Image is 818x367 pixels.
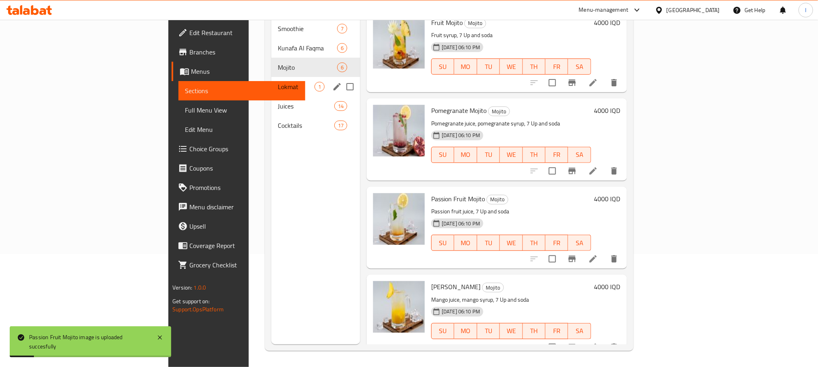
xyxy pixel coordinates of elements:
button: SU [431,235,454,251]
span: TH [526,237,542,249]
div: Smoothie [278,24,337,33]
button: TU [477,58,500,75]
h6: 4000 IQD [594,193,621,204]
a: Edit menu item [588,254,598,264]
button: WE [500,323,522,339]
span: Menu disclaimer [189,202,298,212]
button: edit [331,81,343,93]
button: FR [545,58,568,75]
a: Edit Restaurant [172,23,305,42]
button: WE [500,58,522,75]
span: Mojito [482,283,503,292]
span: Grocery Checklist [189,260,298,270]
span: 1.0.0 [194,282,206,293]
span: TU [480,149,497,161]
span: Kunafa Al Faqma [278,43,337,53]
div: Mojito6 [271,58,360,77]
span: FR [549,325,565,337]
button: TU [477,235,500,251]
img: Fruit Mojito [373,17,425,69]
button: TH [523,235,545,251]
button: MO [454,235,477,251]
button: TU [477,323,500,339]
button: SA [568,147,591,163]
button: delete [604,338,624,357]
div: items [315,82,325,92]
button: FR [545,235,568,251]
p: Passion fruit juice, 7 Up and soda [431,206,591,217]
span: TH [526,61,542,73]
button: Branch-specific-item [562,338,582,357]
p: Fruit syrup, 7 Up and soda [431,30,591,40]
span: [DATE] 06:10 PM [438,131,483,139]
span: TH [526,149,542,161]
span: 17 [335,122,347,129]
a: Upsell [172,217,305,236]
span: Mojito [278,63,337,72]
span: Fruit Mojito [431,17,463,29]
a: Menu disclaimer [172,197,305,217]
span: WE [503,237,519,249]
div: Mojito [488,106,510,116]
button: Branch-specific-item [562,161,582,181]
span: FR [549,61,565,73]
span: Branches [189,47,298,57]
a: Grocery Checklist [172,255,305,275]
span: Mojito [487,195,508,204]
span: Mojito [465,19,486,28]
button: Branch-specific-item [562,73,582,92]
span: SU [435,61,451,73]
span: Select to update [544,163,561,179]
span: WE [503,149,519,161]
button: TH [523,323,545,339]
button: SA [568,235,591,251]
span: Coupons [189,163,298,173]
h6: 4000 IQD [594,281,621,292]
span: Coverage Report [189,241,298,250]
h6: 4000 IQD [594,17,621,28]
div: Menu-management [579,5,629,15]
button: SU [431,323,454,339]
span: 7 [338,25,347,33]
div: items [337,24,347,33]
button: TU [477,147,500,163]
span: SU [435,237,451,249]
span: SU [435,325,451,337]
div: Cocktails17 [271,116,360,135]
button: WE [500,147,522,163]
a: Support.OpsPlatform [172,304,224,315]
span: Juices [278,101,334,111]
span: 6 [338,64,347,71]
span: [DATE] 06:10 PM [438,44,483,51]
button: delete [604,161,624,181]
span: FR [549,237,565,249]
button: SA [568,58,591,75]
img: Passion Fruit Mojito [373,193,425,245]
a: Menus [172,62,305,81]
button: SU [431,147,454,163]
img: Pomegranate Mojito [373,105,425,156]
a: Edit menu item [588,78,598,88]
p: Pomegranate juice, pomegranate syrup, 7 Up and soda [431,119,591,129]
span: Passion Fruit Mojito [431,193,485,205]
p: Mango juice, mango syrup, 7 Up and soda [431,295,591,305]
span: SA [571,237,587,249]
div: Kunafa Al Faqma6 [271,38,360,58]
button: delete [604,249,624,269]
span: SA [571,325,587,337]
div: Lokmat1edit [271,77,360,96]
h6: 4000 IQD [594,105,621,116]
span: TU [480,237,497,249]
span: TH [526,325,542,337]
span: Upsell [189,221,298,231]
span: MO [457,61,474,73]
img: Mango Mojito [373,281,425,333]
button: FR [545,323,568,339]
span: Edit Restaurant [189,28,298,38]
span: MO [457,237,474,249]
a: Promotions [172,178,305,197]
span: TU [480,61,497,73]
span: TU [480,325,497,337]
span: Choice Groups [189,144,298,154]
div: [GEOGRAPHIC_DATA] [667,6,720,15]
